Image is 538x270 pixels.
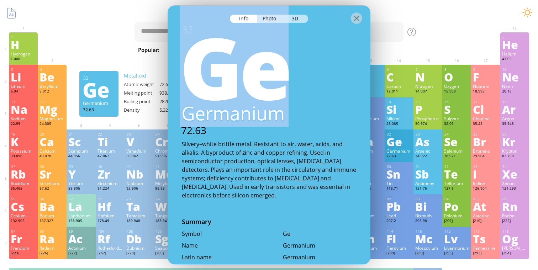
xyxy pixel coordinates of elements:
div: Cesium [11,213,36,218]
div: 41 [127,164,152,169]
div: Rb [11,168,36,180]
div: Photo [257,15,283,23]
div: 24.305 [39,121,65,127]
div: 1 [11,35,36,39]
div: W [155,201,180,212]
div: Db [126,233,152,244]
div: 6 [387,67,412,72]
div: Astatine [473,213,498,218]
div: At [473,201,498,212]
div: 20.18 [502,89,527,95]
div: 6.94 [11,89,36,95]
div: 86 [502,197,527,201]
div: 15 [416,100,441,104]
div: 938.3 °C [159,90,195,96]
div: 4 [40,67,65,72]
div: 87.62 [39,186,65,192]
div: Francium [11,245,36,251]
div: Chlorine [473,116,498,121]
div: 35 [473,132,498,137]
div: Fl [386,233,412,244]
div: 208.98 [415,218,441,224]
div: 21 [69,132,94,137]
div: [222] [502,218,527,224]
div: 7 [416,67,441,72]
div: Sc [68,136,94,147]
div: Rf [97,233,123,244]
div: 78.971 [444,154,469,159]
div: Actinium [68,245,94,251]
div: Xenon [502,180,527,186]
div: 3 [11,67,36,72]
div: 30.974 [415,121,441,127]
div: Krypton [502,148,527,154]
div: 8 [444,67,469,72]
div: 183.84 [155,218,180,224]
div: [226] [39,251,65,256]
div: Nb [126,168,152,180]
div: 39 [69,164,94,169]
div: [289] [415,251,441,256]
div: Beryllium [39,83,65,89]
div: 137.327 [39,218,65,224]
div: Neon [502,83,527,89]
div: Ti [97,136,123,147]
div: 72 [98,197,123,201]
div: Bismuth [415,213,441,218]
div: 178.49 [97,218,123,224]
div: Ge [283,230,356,238]
div: Li [11,71,36,83]
div: Fr [11,233,36,244]
div: Radium [39,245,65,251]
div: Silvery–white brittle metal. Resistant to air, water, acids, and alkalis. A byproduct of zinc and... [182,140,356,200]
div: Y [68,168,94,180]
div: 39.098 [11,154,36,159]
div: 116 [444,229,469,234]
div: Ta [126,201,152,212]
div: Argon [502,116,527,121]
div: 50.942 [126,154,152,159]
div: [227] [68,251,94,256]
div: Molybdenum [155,180,180,186]
div: Atomic weight [124,81,159,88]
div: 38 [40,164,65,169]
div: Germanium [386,148,412,154]
div: 92.906 [126,186,152,192]
div: Tennessine [473,245,498,251]
div: 12.011 [386,89,412,95]
div: 106 [155,229,180,234]
div: [293] [473,251,498,256]
div: Fluorine [473,83,498,89]
div: Selenium [444,148,469,154]
div: 5.323 g/cm [159,107,195,113]
div: O [444,71,469,83]
div: 14.007 [415,89,441,95]
div: Zr [97,168,123,180]
div: 74 [155,197,180,201]
div: Xe [502,168,527,180]
div: [223] [11,251,36,256]
div: [294] [502,251,527,256]
div: Antimony [415,180,441,186]
div: Latin name [182,254,269,261]
div: Germanium [167,101,370,126]
div: As [415,136,441,147]
div: 131.293 [502,186,527,192]
div: 115 [416,229,441,234]
div: 33 [416,132,441,137]
div: 56 [40,197,65,201]
div: 20 [40,132,65,137]
div: Sn [386,168,412,180]
div: Lead [386,213,412,218]
div: Hydrogen [11,51,36,57]
div: 34 [444,132,469,137]
div: 2 [502,35,527,39]
div: Strontium [39,180,65,186]
div: [269] [155,251,180,256]
div: 40 [98,164,123,169]
div: I [473,168,498,180]
div: 72.63 [83,107,115,112]
div: Germanium [283,254,356,261]
div: 28.085 [386,121,412,127]
div: Mc [415,233,441,244]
